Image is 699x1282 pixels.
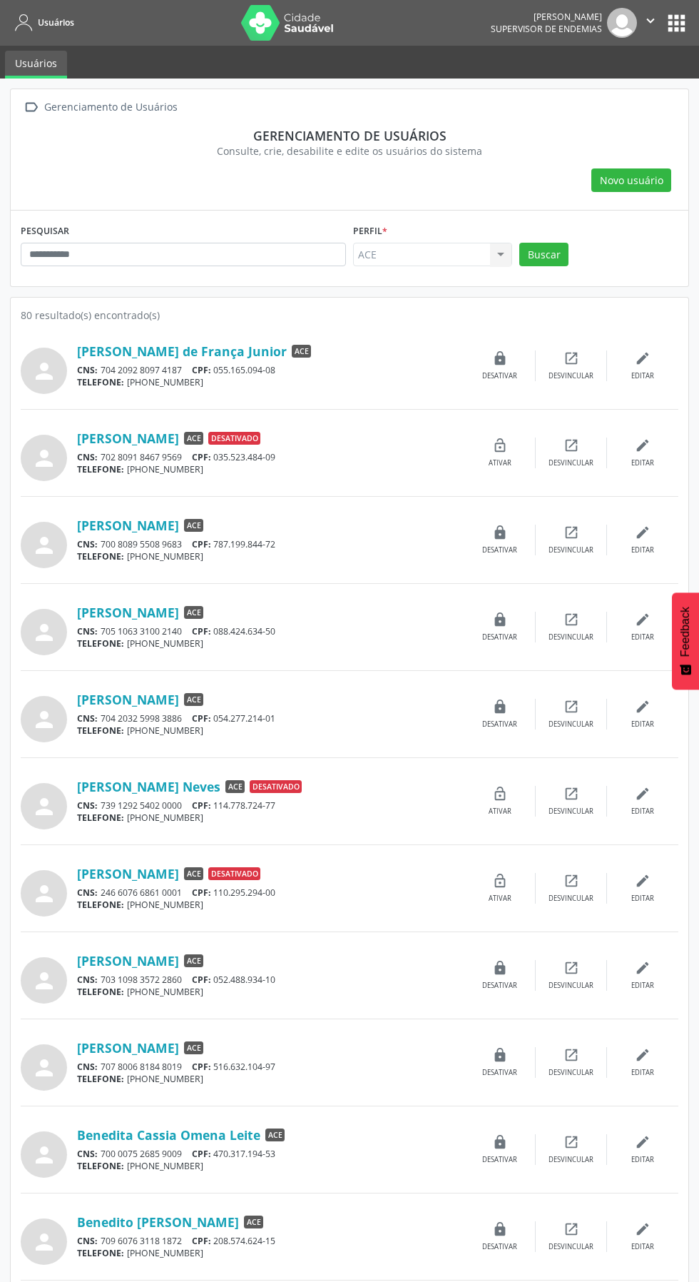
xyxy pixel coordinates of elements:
button:  [637,8,664,38]
div: Desvincular [549,1068,593,1078]
div: [PHONE_NUMBER] [77,550,464,562]
i: lock [492,699,508,715]
i: edit [635,960,650,976]
div: [PHONE_NUMBER] [77,725,464,737]
a: Benedito [PERSON_NAME] [77,1214,239,1230]
span: CPF: [192,799,211,812]
span: CPF: [192,887,211,899]
div: Desvincular [549,981,593,991]
span: CNS: [77,712,98,725]
div: [PHONE_NUMBER] [77,812,464,824]
i: edit [635,699,650,715]
label: Perfil [353,221,387,243]
i: edit [635,525,650,540]
i: person [31,968,57,994]
span: TELEFONE: [77,376,124,388]
span: CPF: [192,1148,211,1160]
span: Desativado [208,432,260,445]
div: [PHONE_NUMBER] [77,1160,464,1172]
div: Ativar [489,458,511,468]
div: Editar [631,632,654,642]
div: Editar [631,458,654,468]
div: [PHONE_NUMBER] [77,1073,464,1085]
span: TELEFONE: [77,550,124,562]
i: person [31,620,57,645]
span: Novo usuário [600,173,663,188]
i:  [643,13,658,29]
span: TELEFONE: [77,1247,124,1259]
i: edit [635,1134,650,1150]
i: edit [635,350,650,366]
div: Editar [631,1155,654,1165]
i: lock [492,350,508,366]
span: CNS: [77,1235,98,1247]
span: CPF: [192,1061,211,1073]
i: open_in_new [563,1221,579,1237]
div: [PERSON_NAME] [491,11,602,23]
span: CPF: [192,451,211,463]
span: ACE [184,1041,203,1054]
i: person [31,1229,57,1255]
span: CPF: [192,538,211,550]
div: [PHONE_NUMBER] [77,463,464,475]
i:  [21,97,41,118]
div: 739 1292 5402 0000 114.778.724-77 [77,799,464,812]
i: person [31,1055,57,1081]
span: CNS: [77,1061,98,1073]
div: Desvincular [549,1242,593,1252]
span: CNS: [77,625,98,637]
span: CNS: [77,974,98,986]
div: Desativar [482,981,517,991]
span: TELEFONE: [77,1073,124,1085]
span: Desativado [250,780,302,793]
i: open_in_new [563,1134,579,1150]
div: Ativar [489,894,511,904]
div: Editar [631,720,654,730]
a: Usuários [5,51,67,79]
label: PESQUISAR [21,221,69,243]
i: lock_open [492,873,508,889]
i: lock [492,525,508,540]
i: lock_open [492,786,508,802]
span: CNS: [77,538,98,550]
i: lock [492,612,508,627]
i: edit [635,873,650,889]
span: CPF: [192,974,211,986]
span: CPF: [192,712,211,725]
div: 700 8089 5508 9683 787.199.844-72 [77,538,464,550]
img: img [607,8,637,38]
span: CNS: [77,451,98,463]
div: Desativar [482,1155,517,1165]
i: person [31,1142,57,1168]
span: ACE [244,1216,263,1228]
span: Supervisor de Endemias [491,23,602,35]
i: person [31,881,57,907]
i: open_in_new [563,612,579,627]
i: edit [635,438,650,453]
span: ACE [292,345,311,358]
a: [PERSON_NAME] [77,605,179,620]
button: Novo usuário [591,168,671,193]
i: open_in_new [563,525,579,540]
a: [PERSON_NAME] [77,692,179,707]
span: CNS: [77,799,98,812]
i: open_in_new [563,873,579,889]
div: Editar [631,371,654,381]
span: TELEFONE: [77,812,124,824]
i: person [31,358,57,384]
span: CNS: [77,1148,98,1160]
div: 704 2032 5998 3886 054.277.214-01 [77,712,464,725]
div: Editar [631,807,654,817]
i: open_in_new [563,786,579,802]
div: 246 6076 6861 0001 110.295.294-00 [77,887,464,899]
div: Desvincular [549,1155,593,1165]
div: Desvincular [549,545,593,555]
i: lock [492,1047,508,1063]
span: CPF: [192,1235,211,1247]
div: 700 0075 2685 9009 470.317.194-53 [77,1148,464,1160]
i: open_in_new [563,699,579,715]
span: CPF: [192,364,211,376]
div: 709 6076 3118 1872 208.574.624-15 [77,1235,464,1247]
button: Buscar [519,243,568,267]
i: person [31,445,57,471]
